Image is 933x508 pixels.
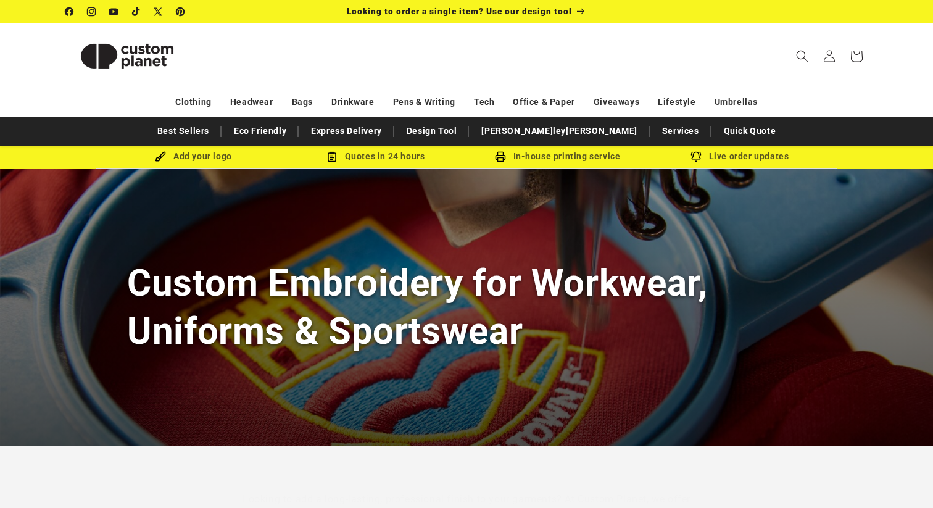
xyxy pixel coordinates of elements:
[594,91,639,113] a: Giveaways
[347,6,572,16] span: Looking to order a single item? Use our design tool
[228,120,292,142] a: Eco Friendly
[151,120,215,142] a: Best Sellers
[127,259,806,354] h1: Custom Embroidery for Workwear, Uniforms & Sportswear
[175,91,212,113] a: Clothing
[715,91,758,113] a: Umbrellas
[230,91,273,113] a: Headwear
[474,91,494,113] a: Tech
[690,151,702,162] img: Order updates
[649,149,831,164] div: Live order updates
[284,149,466,164] div: Quotes in 24 hours
[61,23,194,88] a: Custom Planet
[102,149,284,164] div: Add your logo
[658,91,695,113] a: Lifestyle
[292,91,313,113] a: Bags
[656,120,705,142] a: Services
[155,151,166,162] img: Brush Icon
[331,91,374,113] a: Drinkware
[326,151,338,162] img: Order Updates Icon
[475,120,643,142] a: [PERSON_NAME]ley[PERSON_NAME]
[466,149,649,164] div: In-house printing service
[513,91,574,113] a: Office & Paper
[495,151,506,162] img: In-house printing
[400,120,463,142] a: Design Tool
[65,28,189,84] img: Custom Planet
[718,120,782,142] a: Quick Quote
[789,43,816,70] summary: Search
[393,91,455,113] a: Pens & Writing
[305,120,388,142] a: Express Delivery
